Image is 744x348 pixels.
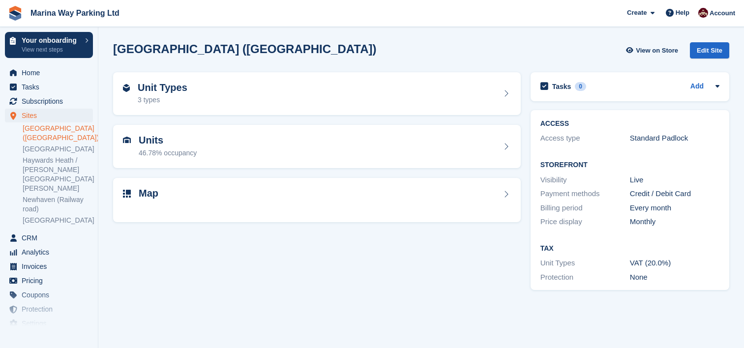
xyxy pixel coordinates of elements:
span: View on Store [636,46,678,56]
a: View on Store [625,42,682,58]
span: Create [627,8,647,18]
a: menu [5,94,93,108]
div: 46.78% occupancy [139,148,197,158]
img: Daniel Finn [698,8,708,18]
a: menu [5,302,93,316]
div: Price display [540,216,630,228]
span: Sites [22,109,81,122]
a: Edit Site [690,42,729,62]
p: View next steps [22,45,80,54]
a: Your onboarding View next steps [5,32,93,58]
div: None [630,272,719,283]
img: map-icn-33ee37083ee616e46c38cad1a60f524a97daa1e2b2c8c0bc3eb3415660979fc1.svg [123,190,131,198]
span: Analytics [22,245,81,259]
div: Standard Padlock [630,133,719,144]
span: Coupons [22,288,81,302]
span: Help [676,8,689,18]
div: Unit Types [540,258,630,269]
a: Map [113,178,521,223]
h2: Storefront [540,161,719,169]
a: Marina Way Parking Ltd [27,5,123,21]
a: Add [690,81,704,92]
a: Haywards Heath / [PERSON_NAME][GEOGRAPHIC_DATA][PERSON_NAME] [23,156,93,193]
span: Account [710,8,735,18]
div: Every month [630,203,719,214]
div: Payment methods [540,188,630,200]
span: Pricing [22,274,81,288]
a: menu [5,66,93,80]
a: menu [5,274,93,288]
span: CRM [22,231,81,245]
h2: Map [139,188,158,199]
h2: Unit Types [138,82,187,93]
a: menu [5,80,93,94]
span: Subscriptions [22,94,81,108]
a: Units 46.78% occupancy [113,125,521,168]
a: menu [5,317,93,330]
h2: Units [139,135,197,146]
div: 0 [575,82,586,91]
a: Newhaven (Railway road) [23,195,93,214]
h2: Tasks [552,82,571,91]
div: Monthly [630,216,719,228]
div: Credit / Debit Card [630,188,719,200]
p: Your onboarding [22,37,80,44]
span: Home [22,66,81,80]
a: [GEOGRAPHIC_DATA] [23,216,93,225]
a: menu [5,231,93,245]
h2: Tax [540,245,719,253]
div: VAT (20.0%) [630,258,719,269]
a: menu [5,109,93,122]
a: [GEOGRAPHIC_DATA] ([GEOGRAPHIC_DATA]) [23,124,93,143]
h2: ACCESS [540,120,719,128]
h2: [GEOGRAPHIC_DATA] ([GEOGRAPHIC_DATA]) [113,42,377,56]
a: [GEOGRAPHIC_DATA] [23,145,93,154]
img: unit-type-icn-2b2737a686de81e16bb02015468b77c625bbabd49415b5ef34ead5e3b44a266d.svg [123,84,130,92]
img: stora-icon-8386f47178a22dfd0bd8f6a31ec36ba5ce8667c1dd55bd0f319d3a0aa187defe.svg [8,6,23,21]
span: Tasks [22,80,81,94]
div: Billing period [540,203,630,214]
div: Access type [540,133,630,144]
div: Live [630,174,719,186]
img: unit-icn-7be61d7bf1b0ce9d3e12c5938cc71ed9869f7b940bace4675aadf7bd6d80202e.svg [123,137,131,144]
a: menu [5,260,93,273]
span: Invoices [22,260,81,273]
span: Protection [22,302,81,316]
a: menu [5,288,93,302]
div: Protection [540,272,630,283]
a: menu [5,245,93,259]
div: Edit Site [690,42,729,58]
div: 3 types [138,95,187,105]
div: Visibility [540,174,630,186]
span: Settings [22,317,81,330]
a: Unit Types 3 types [113,72,521,116]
